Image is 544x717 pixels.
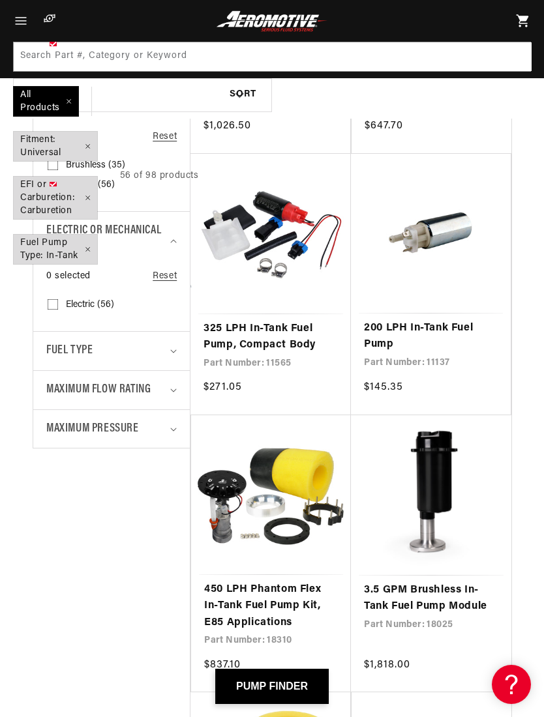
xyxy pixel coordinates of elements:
[14,42,532,71] input: Search Part #, Category or Keyword
[46,371,177,409] summary: Maximum Flow Rating (0 selected)
[215,669,329,704] button: PUMP FINDER
[6,169,105,227] a: EFI or Carburetion: Carburetion
[14,87,78,116] span: All Products
[6,79,105,124] a: All Products
[204,321,338,354] a: 325 LPH In-Tank Fuel Pump, Compact Body
[66,299,114,311] span: Electric (56)
[6,227,105,272] a: Fuel Pump Type: In-Tank
[364,582,498,615] a: 3.5 GPM Brushless In-Tank Fuel Pump Module
[46,342,93,360] span: Fuel Type
[153,269,177,284] a: Reset
[214,10,329,32] img: Aeromotive
[46,381,151,400] span: Maximum Flow Rating
[204,581,338,632] a: 450 LPH Phantom Flex In-Tank Fuel Pump Kit, E85 Applications
[502,42,530,71] button: Search Part #, Category or Keyword
[120,171,199,181] span: 56 of 98 products
[6,124,105,169] a: Fitment: Universal
[46,410,177,448] summary: Maximum Pressure (0 selected)
[46,332,177,370] summary: Fuel Type (0 selected)
[14,235,97,264] span: Fuel Pump Type: In-Tank
[14,177,97,219] span: EFI or Carburetion: Carburetion
[14,132,97,161] span: Fitment: Universal
[46,269,91,284] span: 0 selected
[364,320,498,353] a: 200 LPH In-Tank Fuel Pump
[46,420,139,439] span: Maximum Pressure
